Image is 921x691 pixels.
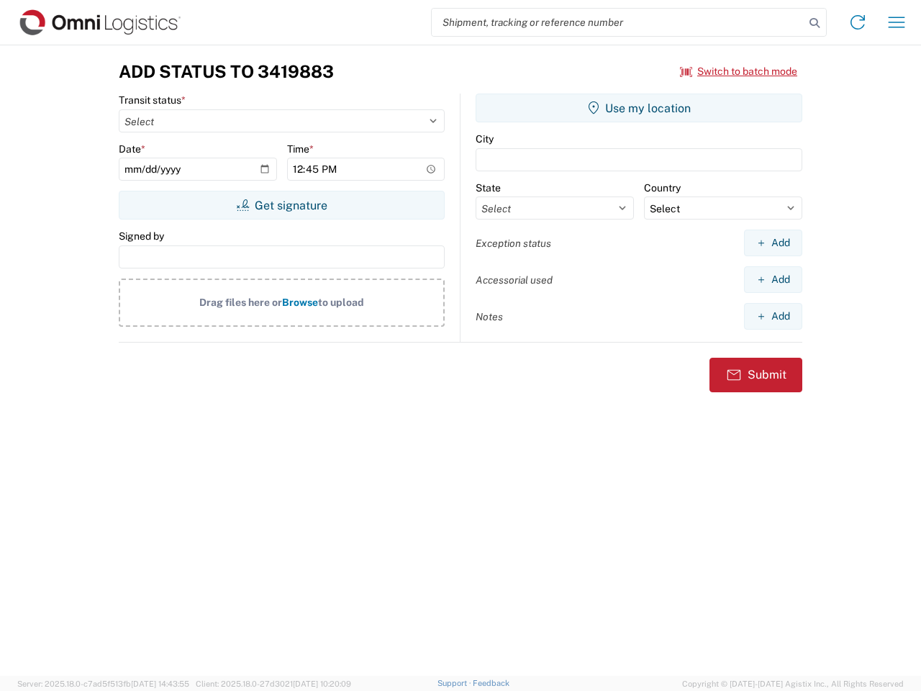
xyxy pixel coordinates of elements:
[119,143,145,155] label: Date
[131,679,189,688] span: [DATE] 14:43:55
[437,679,473,687] a: Support
[282,297,318,308] span: Browse
[476,310,503,323] label: Notes
[744,266,802,293] button: Add
[644,181,681,194] label: Country
[476,181,501,194] label: State
[682,677,904,690] span: Copyright © [DATE]-[DATE] Agistix Inc., All Rights Reserved
[432,9,804,36] input: Shipment, tracking or reference number
[744,230,802,256] button: Add
[318,297,364,308] span: to upload
[17,679,189,688] span: Server: 2025.18.0-c7ad5f513fb
[293,679,351,688] span: [DATE] 10:20:09
[119,61,334,82] h3: Add Status to 3419883
[473,679,509,687] a: Feedback
[476,94,802,122] button: Use my location
[196,679,351,688] span: Client: 2025.18.0-27d3021
[680,60,797,83] button: Switch to batch mode
[744,303,802,330] button: Add
[476,132,494,145] label: City
[476,274,553,286] label: Accessorial used
[119,230,164,243] label: Signed by
[199,297,282,308] span: Drag files here or
[287,143,314,155] label: Time
[476,237,551,250] label: Exception status
[119,94,186,107] label: Transit status
[709,358,802,392] button: Submit
[119,191,445,220] button: Get signature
